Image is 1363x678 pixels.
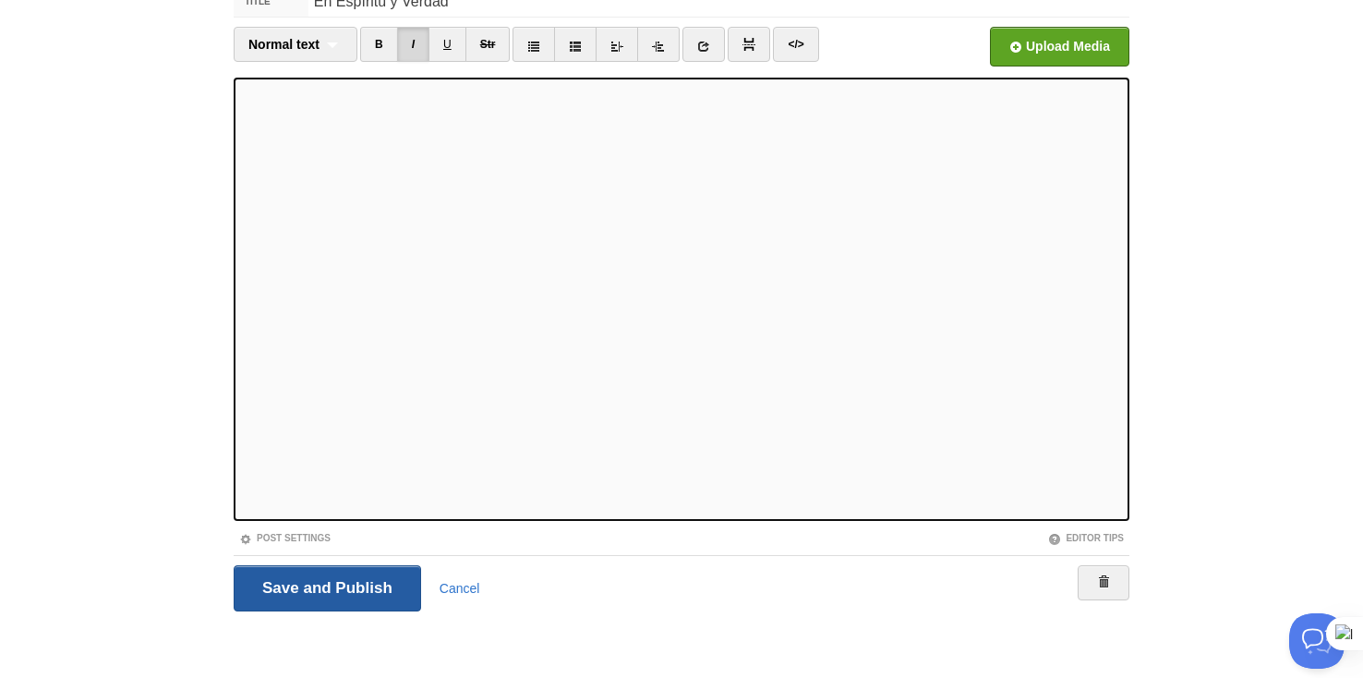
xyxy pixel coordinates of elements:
[1289,613,1345,669] iframe: Help Scout Beacon - Open
[773,27,818,62] a: </>
[234,565,421,611] input: Save and Publish
[239,533,331,543] a: Post Settings
[480,38,496,51] del: Str
[360,27,398,62] a: B
[428,27,466,62] a: U
[440,581,480,596] a: Cancel
[742,38,755,51] img: pagebreak-icon.png
[397,27,429,62] a: I
[465,27,511,62] a: Str
[248,37,320,52] span: Normal text
[1048,533,1124,543] a: Editor Tips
